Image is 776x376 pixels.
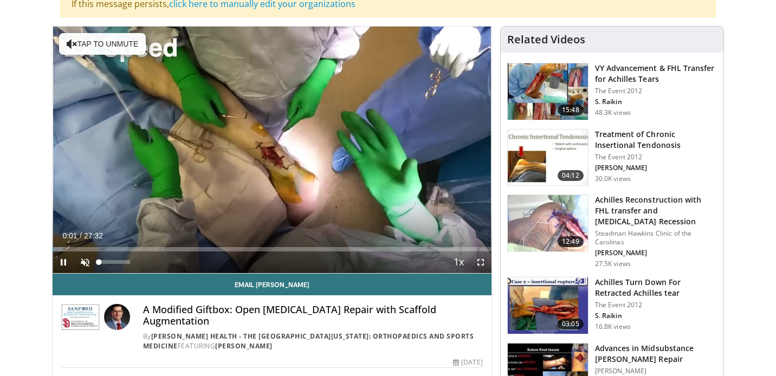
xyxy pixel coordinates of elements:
[595,322,631,331] p: 16.8K views
[595,195,717,227] h3: Achilles Reconstruction with FHL transfer and [MEDICAL_DATA] Recession
[99,260,130,264] div: Volume Level
[595,108,631,117] p: 48.3K views
[74,251,96,273] button: Unmute
[507,195,717,268] a: 12:49 Achilles Reconstruction with FHL transfer and [MEDICAL_DATA] Recession Steadman Hawkins Cli...
[508,277,588,334] img: MGngRNnbuHoiqTJH4xMDoxOmtxOwKG7D_3.150x105_q85_crop-smart_upscale.jpg
[470,251,492,273] button: Fullscreen
[595,98,717,106] p: S. Raikin
[558,319,584,329] span: 03:05
[595,164,717,172] p: [PERSON_NAME]
[507,33,585,46] h4: Related Videos
[595,301,717,309] p: The Event 2012
[595,153,717,161] p: The Event 2012
[215,341,273,351] a: [PERSON_NAME]
[59,33,146,55] button: Tap to unmute
[53,251,74,273] button: Pause
[595,129,717,151] h3: Treatment of Chronic Insertional Tendonosis
[507,129,717,186] a: 04:12 Treatment of Chronic Insertional Tendonosis The Event 2012 [PERSON_NAME] 30.0K views
[143,332,483,351] div: By FEATURING
[62,231,77,240] span: 0:01
[104,304,130,330] img: Avatar
[508,195,588,251] img: ASqSTwfBDudlPt2X4xMDoxOjA4MTsiGN.150x105_q85_crop-smart_upscale.jpg
[558,105,584,115] span: 15:48
[595,174,631,183] p: 30.0K views
[53,27,492,274] video-js: Video Player
[595,87,717,95] p: The Event 2012
[595,312,717,320] p: S. Raikin
[507,63,717,120] a: 15:48 VY Advancement & FHL Transfer for Achilles Tears The Event 2012 S. Raikin 48.3K views
[508,129,588,186] img: O0cEsGv5RdudyPNn4xMDoxOmtxOwKG7D_1.150x105_q85_crop-smart_upscale.jpg
[595,367,717,375] p: [PERSON_NAME]
[84,231,103,240] span: 27:32
[595,260,631,268] p: 27.5K views
[508,63,588,120] img: f5016854-7c5d-4d2b-bf8b-0701c028b37d.150x105_q85_crop-smart_upscale.jpg
[558,236,584,247] span: 12:49
[53,274,492,295] a: Email [PERSON_NAME]
[143,332,474,351] a: [PERSON_NAME] Health - The [GEOGRAPHIC_DATA][US_STATE]: Orthopaedics and Sports Medicine
[595,63,717,85] h3: VY Advancement & FHL Transfer for Achilles Tears
[595,277,717,299] h3: Achilles Turn Down For Retracted Achilles tear
[80,231,82,240] span: /
[558,170,584,181] span: 04:12
[53,247,492,251] div: Progress Bar
[143,304,483,327] h4: A Modified Giftbox: Open [MEDICAL_DATA] Repair with Scaffold Augmentation
[61,304,100,330] img: Sanford Health - The University of South Dakota School of Medicine: Orthopaedics and Sports Medicine
[595,229,717,247] p: Steadman Hawkins Clinic of the Carolinas
[507,277,717,334] a: 03:05 Achilles Turn Down For Retracted Achilles tear The Event 2012 S. Raikin 16.8K views
[595,249,717,257] p: [PERSON_NAME]
[595,343,717,365] h3: Advances in Midsubstance [PERSON_NAME] Repair
[448,251,470,273] button: Playback Rate
[453,358,482,367] div: [DATE]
